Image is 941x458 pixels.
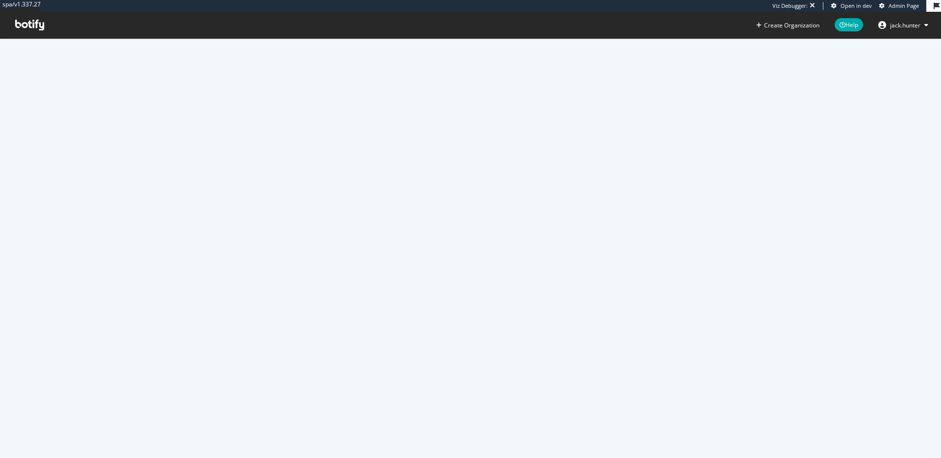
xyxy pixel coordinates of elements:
[841,2,872,9] span: Open in dev
[870,17,936,33] button: jack.hunter
[756,21,820,30] button: Create Organization
[879,2,919,10] a: Admin Page
[889,2,919,9] span: Admin Page
[890,21,920,29] span: jack.hunter
[831,2,872,10] a: Open in dev
[835,18,863,31] span: Help
[772,2,808,10] div: Viz Debugger:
